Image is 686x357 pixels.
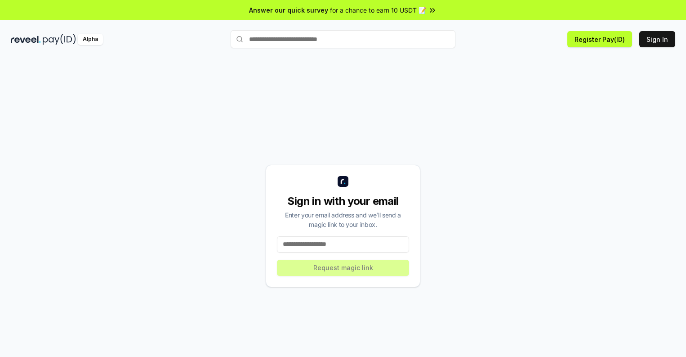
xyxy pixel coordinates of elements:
span: for a chance to earn 10 USDT 📝 [330,5,426,15]
button: Sign In [639,31,675,47]
img: logo_small [338,176,348,187]
button: Register Pay(ID) [567,31,632,47]
div: Sign in with your email [277,194,409,208]
div: Enter your email address and we’ll send a magic link to your inbox. [277,210,409,229]
img: pay_id [43,34,76,45]
img: reveel_dark [11,34,41,45]
span: Answer our quick survey [249,5,328,15]
div: Alpha [78,34,103,45]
